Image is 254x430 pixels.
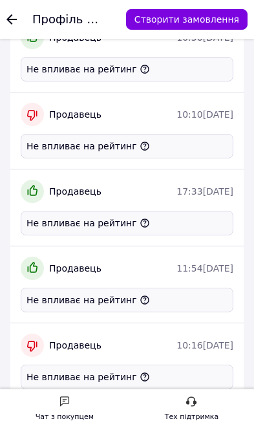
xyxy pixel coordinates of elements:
[6,13,17,26] div: Повернутися назад
[176,263,233,274] span: 11:54[DATE]
[49,186,101,197] span: Продавець
[26,218,137,228] span: Не впливає на рейтинг
[32,12,138,26] h1: Профіль покупця
[176,186,233,197] span: 17:33[DATE]
[36,411,94,424] div: Чат з покупцем
[126,9,248,30] button: Створити замовлення
[176,32,233,43] span: 10:50[DATE]
[49,109,101,120] span: Продавець
[49,32,101,43] span: Продавець
[165,411,219,424] div: Тех підтримка
[176,109,233,120] span: 10:10[DATE]
[26,64,137,74] span: Не впливає на рейтинг
[176,340,233,350] span: 10:16[DATE]
[49,263,101,274] span: Продавець
[26,372,137,382] span: Не впливає на рейтинг
[26,295,137,305] span: Не впливає на рейтинг
[49,340,101,350] span: Продавець
[26,141,137,151] span: Не впливає на рейтинг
